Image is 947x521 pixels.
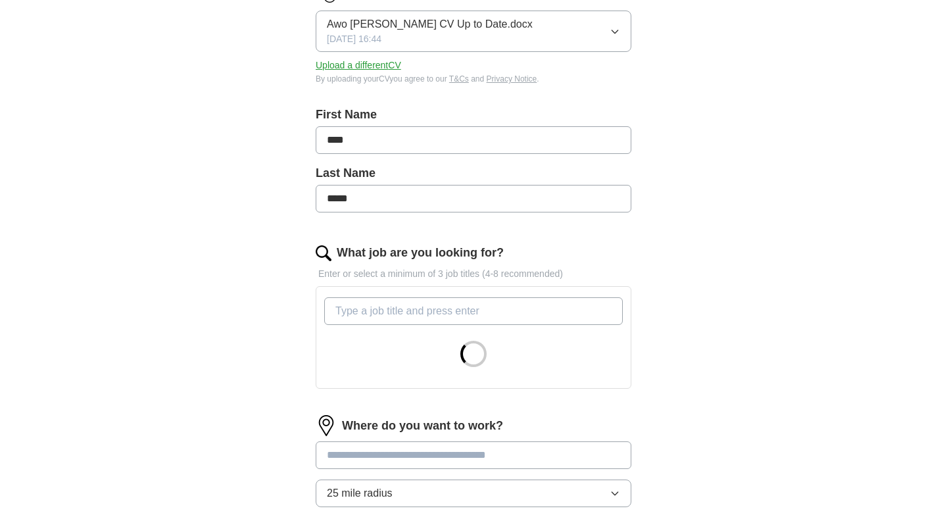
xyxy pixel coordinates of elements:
label: Last Name [316,164,631,182]
button: 25 mile radius [316,480,631,507]
a: Privacy Notice [487,74,537,84]
span: Awo [PERSON_NAME] CV Up to Date.docx [327,16,533,32]
input: Type a job title and press enter [324,297,623,325]
button: Awo [PERSON_NAME] CV Up to Date.docx[DATE] 16:44 [316,11,631,52]
span: 25 mile radius [327,485,393,501]
label: What job are you looking for? [337,244,504,262]
div: By uploading your CV you agree to our and . [316,73,631,85]
label: Where do you want to work? [342,417,503,435]
img: search.png [316,245,331,261]
span: [DATE] 16:44 [327,32,381,46]
label: First Name [316,106,631,124]
a: T&Cs [449,74,469,84]
p: Enter or select a minimum of 3 job titles (4-8 recommended) [316,267,631,281]
img: location.png [316,415,337,436]
button: Upload a differentCV [316,59,401,72]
